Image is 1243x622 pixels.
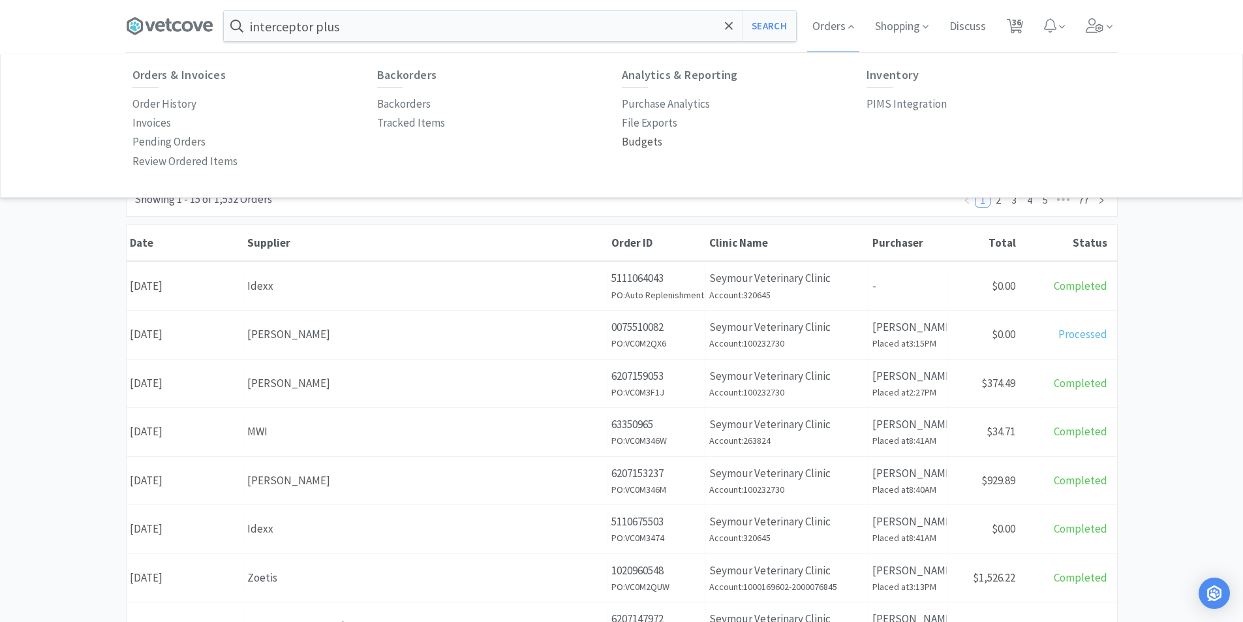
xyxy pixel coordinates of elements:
[611,385,702,399] h6: PO: VC0M3F1J
[709,531,865,545] h6: Account: 320645
[132,114,171,132] a: Invoices
[611,319,702,336] p: 0075510082
[709,385,865,399] h6: Account: 100232730
[611,531,702,545] h6: PO: VC0M3474
[132,132,206,151] a: Pending Orders
[132,95,196,114] a: Order History
[1038,193,1052,207] a: 5
[611,236,703,250] div: Order ID
[247,326,604,343] div: [PERSON_NAME]
[611,433,702,448] h6: PO: VC0M346W
[709,270,865,287] p: Seymour Veterinary Clinic
[377,95,431,114] a: Backorders
[992,279,1015,293] span: $0.00
[709,580,865,594] h6: Account: 1000169602-2000076845
[377,114,445,132] a: Tracked Items
[1075,193,1093,207] a: 77
[622,133,662,151] p: Budgets
[709,367,865,385] p: Seymour Veterinary Clinic
[1022,193,1037,207] a: 4
[1054,376,1107,390] span: Completed
[1074,192,1094,208] li: 77
[132,153,238,170] p: Review Ordered Items
[1058,327,1107,341] span: Processed
[709,562,865,580] p: Seymour Veterinary Clinic
[377,69,622,82] h6: Backorders
[611,270,702,287] p: 5111064043
[1054,279,1107,293] span: Completed
[709,236,866,250] div: Clinic Name
[951,236,1016,250] div: Total
[132,69,377,82] h6: Orders & Invoices
[944,21,991,33] a: Discuss
[622,95,710,114] a: Purchase Analytics
[1022,192,1037,208] li: 4
[973,570,1015,585] span: $1,526.22
[1199,578,1230,609] div: Open Intercom Messenger
[1054,473,1107,488] span: Completed
[247,236,605,250] div: Supplier
[622,114,677,132] a: File Exports
[709,513,865,531] p: Seymour Veterinary Clinic
[132,95,196,113] p: Order History
[247,423,604,441] div: MWI
[872,580,944,594] h6: Placed at 3:13PM
[132,152,238,171] a: Review Ordered Items
[247,277,604,295] div: Idexx
[709,465,865,482] p: Seymour Veterinary Clinic
[709,416,865,433] p: Seymour Veterinary Clinic
[981,473,1015,488] span: $929.89
[872,367,944,385] p: [PERSON_NAME]
[991,193,1005,207] a: 2
[611,580,702,594] h6: PO: VC0M2QUW
[197,54,250,93] a: Suppliers
[1053,192,1074,208] span: •••
[1054,570,1107,585] span: Completed
[127,270,244,303] div: [DATE]
[992,521,1015,536] span: $0.00
[872,385,944,399] h6: Placed at 2:27PM
[975,192,990,208] li: 1
[963,196,971,204] i: icon: left
[622,132,662,151] a: Budgets
[1002,22,1028,34] a: 36
[611,562,702,580] p: 1020960548
[283,54,339,93] a: Categories
[611,513,702,531] p: 5110675503
[1037,192,1053,208] li: 5
[127,464,244,497] div: [DATE]
[127,367,244,400] div: [DATE]
[872,513,944,531] p: [PERSON_NAME]
[611,288,702,302] h6: PO: Auto Replenishment Order
[1094,192,1109,208] li: Next Page
[1053,192,1074,208] li: Next 5 Pages
[611,416,702,433] p: 63350965
[872,319,944,336] p: [PERSON_NAME]
[709,433,865,448] h6: Account: 263824
[987,424,1015,439] span: $34.71
[872,236,944,250] div: Purchaser
[867,69,1111,82] h6: Inventory
[126,54,164,93] a: Orders
[1006,192,1022,208] li: 3
[1054,424,1107,439] span: Completed
[872,465,944,482] p: [PERSON_NAME]
[1054,521,1107,536] span: Completed
[130,236,241,250] div: Date
[611,465,702,482] p: 6207153237
[611,482,702,497] h6: PO: VC0M346M
[127,318,244,351] div: [DATE]
[481,54,515,93] a: Items
[959,192,975,208] li: Previous Page
[127,415,244,448] div: [DATE]
[867,95,947,113] p: PIMS Integration
[622,95,710,113] p: Purchase Analytics
[709,482,865,497] h6: Account: 100232730
[247,375,604,392] div: [PERSON_NAME]
[872,277,944,295] p: -
[377,95,431,113] p: Backorders
[872,416,944,433] p: [PERSON_NAME]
